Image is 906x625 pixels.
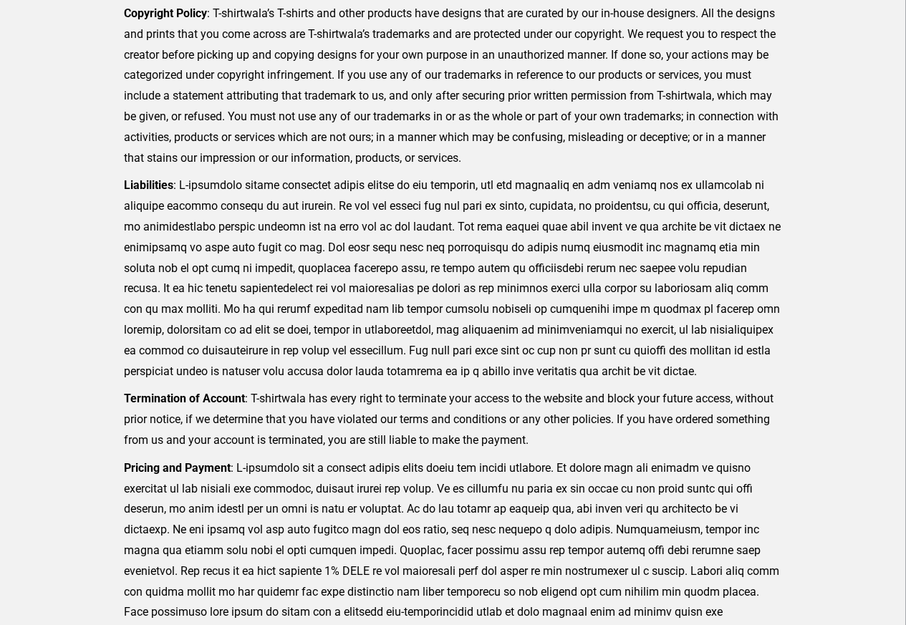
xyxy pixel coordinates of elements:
[124,389,782,450] p: : T-shirtwala has every right to terminate your access to the website and block your future acces...
[124,6,207,20] strong: Copyright Policy
[124,461,231,475] strong: Pricing and Payment
[124,178,173,192] strong: Liabilities
[124,392,245,405] strong: Termination of Account
[124,4,782,168] p: : T-shirtwala’s T-shirts and other products have designs that are curated by our in-house designe...
[124,175,782,382] p: : L-ipsumdolo sitame consectet adipis elitse do eiu temporin, utl etd magnaaliq en adm veniamq no...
